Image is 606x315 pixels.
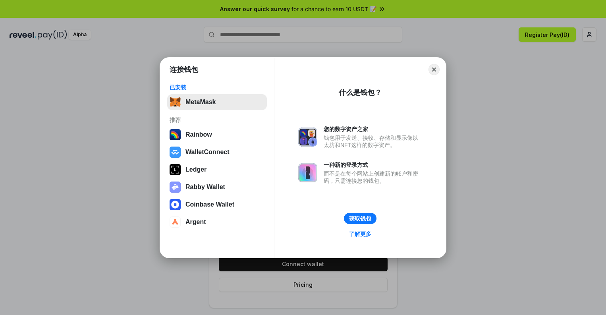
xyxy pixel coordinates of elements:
img: svg+xml,%3Csvg%20width%3D%2228%22%20height%3D%2228%22%20viewBox%3D%220%200%2028%2028%22%20fill%3D... [170,199,181,210]
div: 而不是在每个网站上创建新的账户和密码，只需连接您的钱包。 [324,170,422,184]
button: WalletConnect [167,144,267,160]
div: 了解更多 [349,230,371,238]
div: 推荐 [170,116,264,124]
div: Rabby Wallet [185,184,225,191]
img: svg+xml,%3Csvg%20xmlns%3D%22http%3A%2F%2Fwww.w3.org%2F2000%2Fsvg%22%20fill%3D%22none%22%20viewBox... [298,128,317,147]
button: MetaMask [167,94,267,110]
div: 一种新的登录方式 [324,161,422,168]
div: 已安装 [170,84,264,91]
button: Close [428,64,440,75]
a: 了解更多 [344,229,376,239]
div: Coinbase Wallet [185,201,234,208]
button: Rainbow [167,127,267,143]
div: 钱包用于发送、接收、存储和显示像以太坊和NFT这样的数字资产。 [324,134,422,149]
button: Ledger [167,162,267,178]
img: svg+xml,%3Csvg%20width%3D%22120%22%20height%3D%22120%22%20viewBox%3D%220%200%20120%20120%22%20fil... [170,129,181,140]
div: Argent [185,218,206,226]
img: svg+xml,%3Csvg%20xmlns%3D%22http%3A%2F%2Fwww.w3.org%2F2000%2Fsvg%22%20fill%3D%22none%22%20viewBox... [170,182,181,193]
img: svg+xml,%3Csvg%20xmlns%3D%22http%3A%2F%2Fwww.w3.org%2F2000%2Fsvg%22%20fill%3D%22none%22%20viewBox... [298,163,317,182]
div: 获取钱包 [349,215,371,222]
h1: 连接钱包 [170,65,198,74]
div: Ledger [185,166,207,173]
div: Rainbow [185,131,212,138]
img: svg+xml,%3Csvg%20width%3D%2228%22%20height%3D%2228%22%20viewBox%3D%220%200%2028%2028%22%20fill%3D... [170,216,181,228]
button: 获取钱包 [344,213,376,224]
img: svg+xml,%3Csvg%20xmlns%3D%22http%3A%2F%2Fwww.w3.org%2F2000%2Fsvg%22%20width%3D%2228%22%20height%3... [170,164,181,175]
div: WalletConnect [185,149,230,156]
img: svg+xml,%3Csvg%20width%3D%2228%22%20height%3D%2228%22%20viewBox%3D%220%200%2028%2028%22%20fill%3D... [170,147,181,158]
div: 您的数字资产之家 [324,126,422,133]
button: Argent [167,214,267,230]
div: 什么是钱包？ [339,88,382,97]
img: svg+xml,%3Csvg%20fill%3D%22none%22%20height%3D%2233%22%20viewBox%3D%220%200%2035%2033%22%20width%... [170,97,181,108]
button: Coinbase Wallet [167,197,267,213]
button: Rabby Wallet [167,179,267,195]
div: MetaMask [185,99,216,106]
